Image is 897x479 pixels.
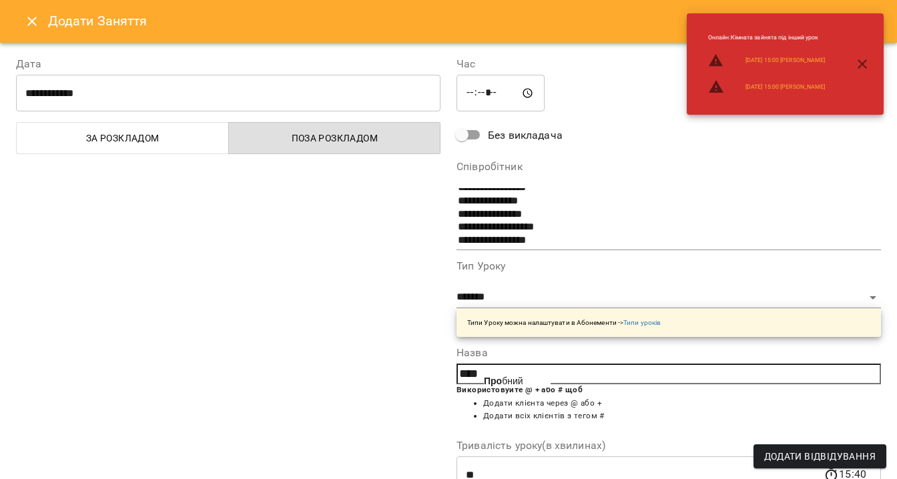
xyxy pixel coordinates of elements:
[457,440,881,451] label: Тривалість уроку(в хвилинах)
[697,28,836,47] li: Онлайн : Кімната зайнята під інший урок
[16,122,229,154] button: За розкладом
[484,376,502,386] b: Про
[457,59,881,69] label: Час
[483,410,881,423] li: Додати всіх клієнтів з тегом #
[764,448,876,464] span: Додати Відвідування
[484,376,523,386] span: бний
[457,161,881,172] label: Співробітник
[754,444,886,468] button: Додати Відвідування
[457,348,881,358] label: Назва
[483,397,881,410] li: Додати клієнта через @ або +
[16,5,48,37] button: Close
[457,385,583,394] b: Використовуйте @ + або # щоб
[745,56,825,65] a: [DATE] 15:00 [PERSON_NAME]
[25,130,221,146] span: За розкладом
[745,83,825,91] a: [DATE] 15:00 [PERSON_NAME]
[228,122,441,154] button: Поза розкладом
[467,318,661,328] p: Типи Уроку можна налаштувати в Абонементи ->
[48,11,881,31] h6: Додати Заняття
[16,59,440,69] label: Дата
[488,127,563,143] span: Без викладача
[623,319,661,326] a: Типи уроків
[237,130,433,146] span: Поза розкладом
[457,261,881,272] label: Тип Уроку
